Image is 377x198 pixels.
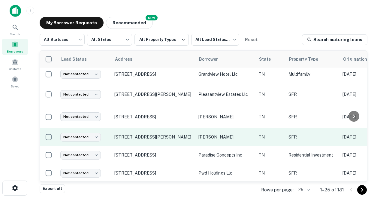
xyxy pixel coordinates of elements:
a: Search maturing loans [302,34,367,45]
span: Address [115,56,140,63]
p: TN [258,170,282,176]
img: capitalize-icon.png [10,5,21,17]
button: Go to next page [357,185,367,195]
div: NEW [146,15,158,20]
p: pwd holdings llc [198,170,252,176]
p: paradise concepts inc [198,152,252,158]
span: Property Type [289,56,326,63]
p: [STREET_ADDRESS] [114,170,192,176]
span: State [259,56,279,63]
span: Saved [11,84,20,89]
div: All Statuses [40,32,85,47]
span: Lead Status [61,56,95,63]
p: TN [258,152,282,158]
div: Not contacted [60,151,101,160]
p: pleasantview estates llc [198,91,252,98]
th: State [255,51,285,68]
div: Not contacted [60,70,101,78]
a: Borrowers [2,39,28,55]
p: [STREET_ADDRESS][PERSON_NAME] [114,134,192,140]
span: Contacts [9,66,21,71]
p: SFR [288,170,336,176]
button: Reset [242,34,261,46]
div: Not contacted [60,169,101,178]
a: Saved [2,74,28,90]
th: Property Type [285,51,339,68]
p: [STREET_ADDRESS] [114,152,192,158]
th: Borrower [195,51,255,68]
a: Contacts [2,56,28,72]
iframe: Chat Widget [347,150,377,179]
a: Search [2,21,28,38]
p: SFR [288,91,336,98]
p: Residential Investment [288,152,336,158]
p: SFR [288,134,336,140]
p: grandview hotel llc [198,71,252,78]
span: Search [10,32,20,36]
button: Recommended [106,17,153,29]
p: Multifamily [288,71,336,78]
div: Not contacted [60,112,101,121]
div: All States [87,32,132,47]
div: All Lead Statuses [191,32,239,47]
p: [STREET_ADDRESS][PERSON_NAME] [114,92,192,97]
p: Rows per page: [261,186,294,193]
p: [PERSON_NAME] [198,114,252,120]
th: Lead Status [57,51,111,68]
span: Borrower [199,56,226,63]
span: Borrowers [7,49,23,54]
p: TN [258,71,282,78]
button: All Property Types [134,34,189,46]
p: TN [258,91,282,98]
div: Not contacted [60,133,101,142]
div: Not contacted [60,90,101,99]
p: [STREET_ADDRESS] [114,72,192,77]
button: Export all [40,184,65,193]
p: TN [258,134,282,140]
p: TN [258,114,282,120]
div: 25 [296,185,311,194]
p: [STREET_ADDRESS] [114,114,192,120]
p: [PERSON_NAME] [198,134,252,140]
p: SFR [288,114,336,120]
p: 1–25 of 181 [320,186,344,193]
button: My Borrower Requests [40,17,104,29]
th: Address [111,51,195,68]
